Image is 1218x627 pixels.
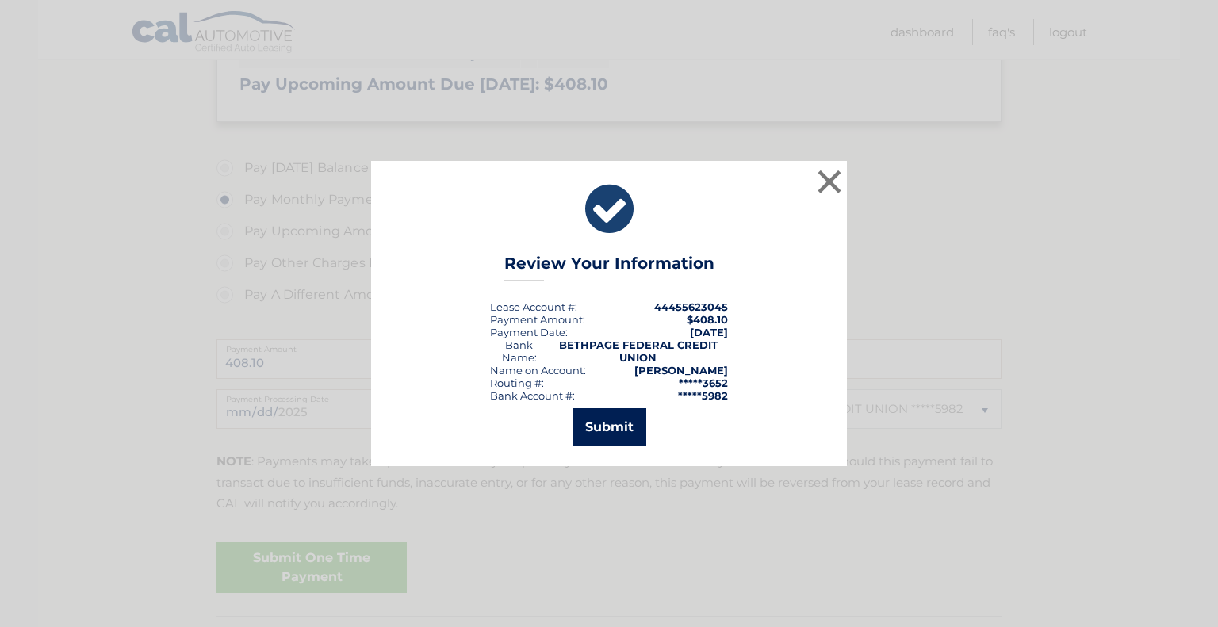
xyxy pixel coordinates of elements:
[490,326,565,338] span: Payment Date
[490,326,568,338] div: :
[490,300,577,313] div: Lease Account #:
[654,300,728,313] strong: 44455623045
[490,377,544,389] div: Routing #:
[634,364,728,377] strong: [PERSON_NAME]
[690,326,728,338] span: [DATE]
[490,313,585,326] div: Payment Amount:
[559,338,718,364] strong: BETHPAGE FEDERAL CREDIT UNION
[814,166,845,197] button: ×
[573,408,646,446] button: Submit
[490,364,586,377] div: Name on Account:
[504,254,714,281] h3: Review Your Information
[490,338,549,364] div: Bank Name:
[687,313,728,326] span: $408.10
[490,389,575,402] div: Bank Account #:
